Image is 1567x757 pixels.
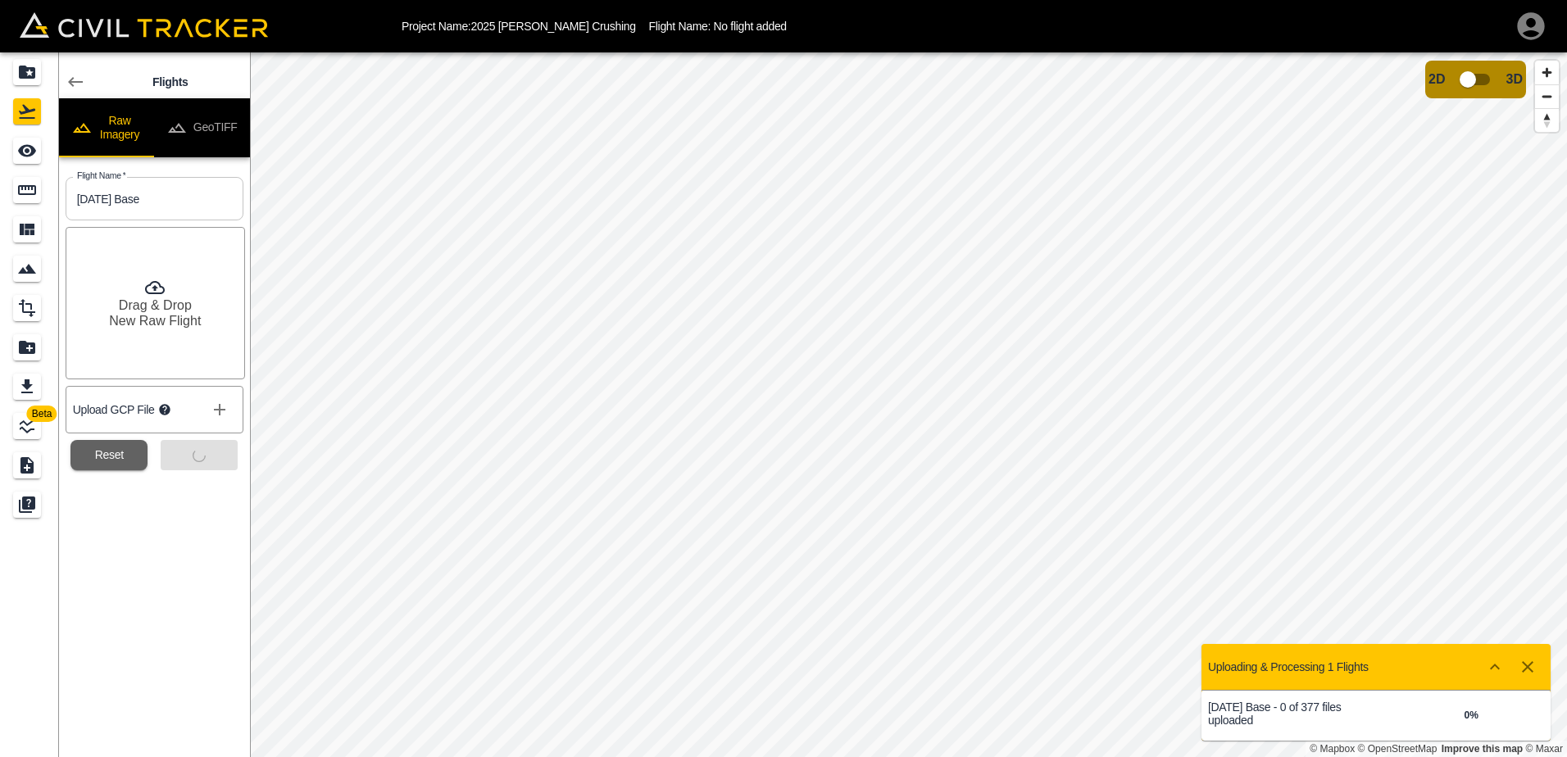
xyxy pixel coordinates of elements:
button: Zoom in [1535,61,1559,84]
a: OpenStreetMap [1358,743,1438,755]
button: Reset bearing to north [1535,108,1559,132]
span: 2D [1428,72,1445,87]
img: Civil Tracker [20,12,268,38]
p: Project Name: 2025 [PERSON_NAME] Crushing [402,20,636,33]
span: 3D [1506,72,1523,87]
p: Uploading & Processing 1 Flights [1208,660,1369,673]
p: Flight Name: No flight added [649,20,787,33]
a: Map feedback [1442,743,1523,755]
canvas: Map [250,52,1567,757]
button: Show more [1478,650,1511,683]
button: Zoom out [1535,84,1559,108]
a: Mapbox [1310,743,1355,755]
p: [DATE] Base - 0 of 377 files uploaded [1208,700,1376,728]
a: Maxar [1525,743,1563,755]
strong: 0 % [1464,709,1478,721]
